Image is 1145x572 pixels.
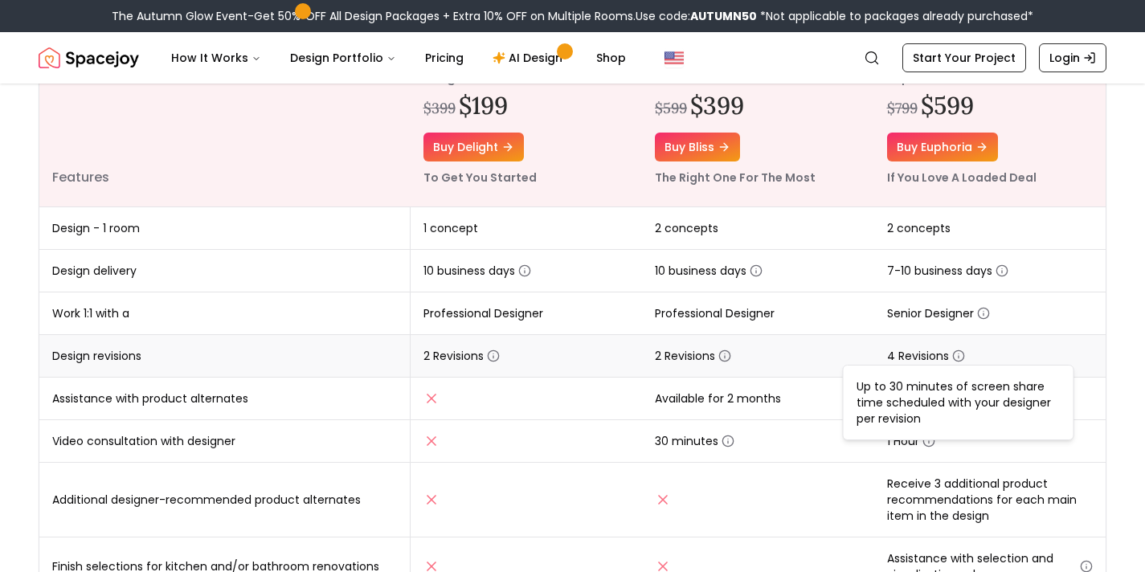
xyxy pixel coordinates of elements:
[158,42,639,74] nav: Main
[655,97,687,120] div: $599
[39,420,411,463] td: Video consultation with designer
[921,91,974,120] h2: $599
[39,42,139,74] img: Spacejoy Logo
[642,378,873,420] td: Available for 2 months
[158,42,274,74] button: How It Works
[277,42,409,74] button: Design Portfolio
[39,32,1106,84] nav: Global
[887,433,935,449] span: 1 Hour
[423,133,524,161] a: Buy delight
[39,335,411,378] td: Design revisions
[480,42,580,74] a: AI Design
[459,91,508,120] h2: $199
[1039,43,1106,72] a: Login
[655,433,734,449] span: 30 minutes
[757,8,1033,24] span: *Not applicable to packages already purchased*
[423,170,537,186] small: To Get You Started
[636,8,757,24] span: Use code:
[423,220,478,236] span: 1 concept
[412,42,476,74] a: Pricing
[423,348,500,364] span: 2 Revisions
[843,365,1074,440] div: Up to 30 minutes of screen share time scheduled with your designer per revision
[583,42,639,74] a: Shop
[690,8,757,24] b: AUTUMN50
[39,42,139,74] a: Spacejoy
[423,263,531,279] span: 10 business days
[655,220,718,236] span: 2 concepts
[39,463,411,537] td: Additional designer-recommended product alternates
[887,133,998,161] a: Buy euphoria
[887,220,951,236] span: 2 concepts
[112,8,1033,24] div: The Autumn Glow Event-Get 50% OFF All Design Packages + Extra 10% OFF on Multiple Rooms.
[655,263,763,279] span: 10 business days
[887,263,1008,279] span: 7-10 business days
[655,170,816,186] small: The Right One For The Most
[902,43,1026,72] a: Start Your Project
[655,305,775,321] span: Professional Designer
[690,91,744,120] h2: $399
[39,207,411,250] td: Design - 1 room
[887,170,1037,186] small: If You Love A Loaded Deal
[665,48,684,67] img: United States
[423,305,543,321] span: Professional Designer
[887,305,990,321] span: Senior Designer
[423,97,456,120] div: $399
[39,250,411,292] td: Design delivery
[874,463,1106,537] td: Receive 3 additional product recommendations for each main item in the design
[39,292,411,335] td: Work 1:1 with a
[887,97,918,120] div: $799
[655,348,731,364] span: 2 Revisions
[887,348,965,364] span: 4 Revisions
[655,133,740,161] a: Buy bliss
[39,49,411,207] th: Features
[39,378,411,420] td: Assistance with product alternates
